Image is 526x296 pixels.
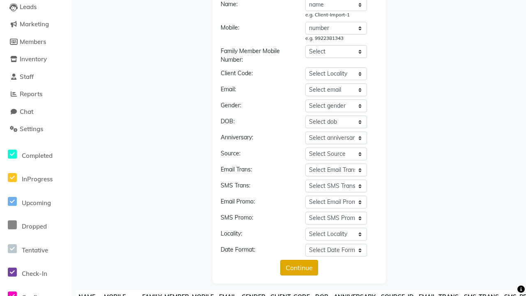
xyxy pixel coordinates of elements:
span: Tentative [22,246,48,254]
div: e.g. Client-Import-1 [305,11,367,18]
span: Dropped [22,222,47,230]
span: Marketing [20,20,49,28]
div: e.g. 9922381343 [305,35,367,42]
a: Leads [2,2,70,12]
span: InProgress [22,175,53,183]
span: Inventory [20,55,47,63]
span: Chat [20,108,33,116]
div: Source: [215,149,299,160]
a: Settings [2,125,70,134]
span: Completed [22,152,53,160]
div: Anniversary: [215,133,299,144]
div: SMS Trans: [215,181,299,192]
div: Date Format: [215,245,299,257]
div: Client Code: [215,69,299,80]
div: Email: [215,85,299,96]
a: Staff [2,72,70,82]
div: Email Promo: [215,197,299,208]
span: Settings [20,125,43,133]
div: Locality: [215,229,299,240]
a: Reports [2,90,70,99]
div: Gender: [215,101,299,112]
span: Members [20,38,46,46]
a: Members [2,37,70,47]
a: Marketing [2,20,70,29]
div: Email Trans: [215,165,299,176]
span: Reports [20,90,42,98]
span: Staff [20,73,34,81]
button: Continue [280,260,318,275]
div: DOB: [215,117,299,128]
span: Leads [20,3,37,11]
div: Mobile: [215,23,299,42]
a: Chat [2,107,70,117]
span: Check-In [22,270,47,277]
div: SMS Promo: [215,213,299,224]
div: Family Member Mobile Number: [215,47,299,64]
span: Upcoming [22,199,51,207]
a: Inventory [2,55,70,64]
